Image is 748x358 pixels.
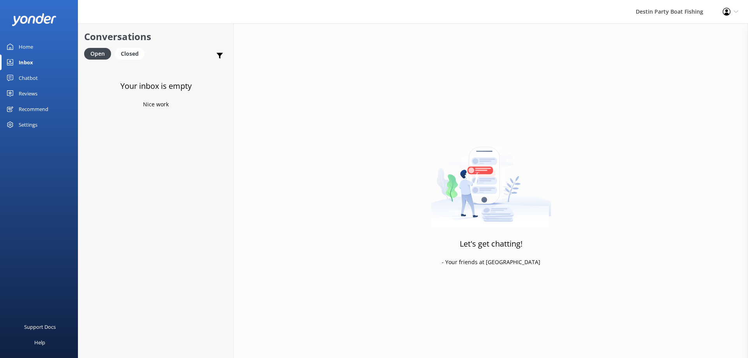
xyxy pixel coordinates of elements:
[115,49,148,58] a: Closed
[84,29,228,44] h2: Conversations
[143,100,169,109] p: Nice work
[19,101,48,117] div: Recommend
[115,48,145,60] div: Closed
[19,55,33,70] div: Inbox
[84,48,111,60] div: Open
[34,335,45,350] div: Help
[442,258,540,266] p: - Your friends at [GEOGRAPHIC_DATA]
[120,80,192,92] h3: Your inbox is empty
[19,86,37,101] div: Reviews
[12,13,56,26] img: yonder-white-logo.png
[24,319,56,335] div: Support Docs
[19,117,37,132] div: Settings
[431,131,551,228] img: artwork of a man stealing a conversation from at giant smartphone
[460,238,522,250] h3: Let's get chatting!
[84,49,115,58] a: Open
[19,39,33,55] div: Home
[19,70,38,86] div: Chatbot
